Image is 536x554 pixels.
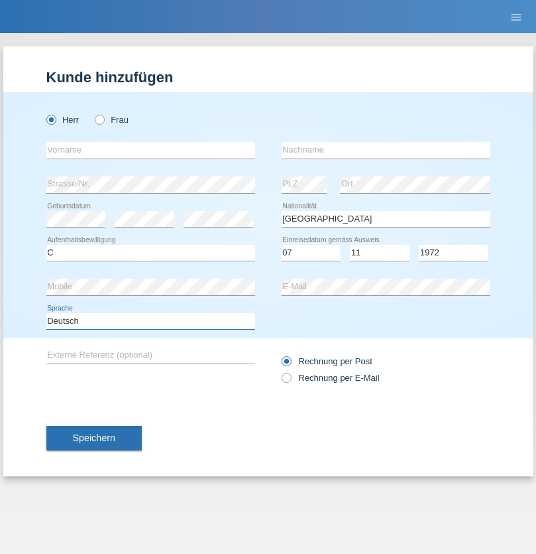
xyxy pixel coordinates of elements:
[46,426,142,451] button: Speichern
[282,356,290,373] input: Rechnung per Post
[282,373,380,383] label: Rechnung per E-Mail
[282,356,372,366] label: Rechnung per Post
[46,115,55,123] input: Herr
[46,69,490,86] h1: Kunde hinzufügen
[282,373,290,389] input: Rechnung per E-Mail
[503,13,529,21] a: menu
[46,115,80,125] label: Herr
[95,115,129,125] label: Frau
[95,115,103,123] input: Frau
[73,433,115,443] span: Speichern
[509,11,523,24] i: menu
